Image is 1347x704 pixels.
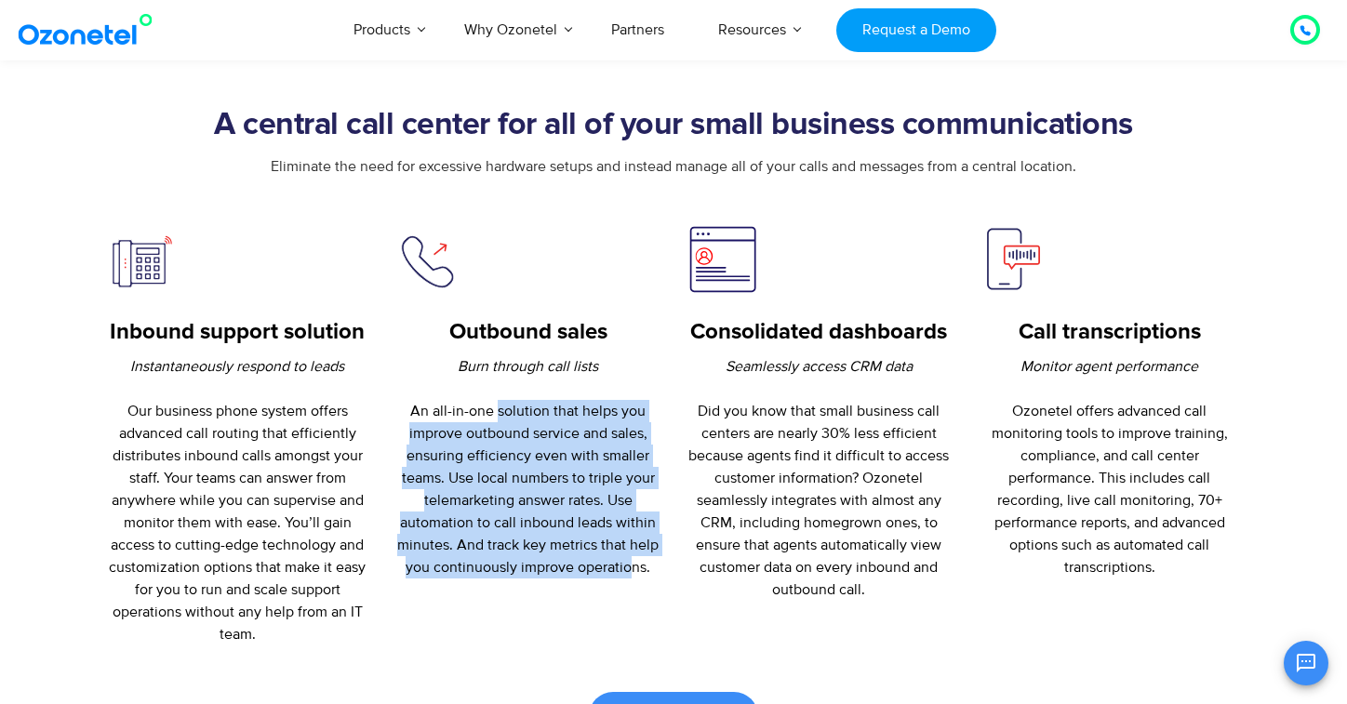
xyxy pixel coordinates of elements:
[687,319,951,346] h5: Consolidated dashboards
[106,224,176,294] img: inboud support
[271,157,1076,176] span: Eliminate the need for excessive hardware setups and instead manage all of your calls and message...
[130,357,344,376] i: Instantaneously respond to leads
[687,224,758,294] img: self-service IVR
[397,224,467,294] img: outbound service sale
[92,107,1255,144] h2: A central call center for all of your small business communications
[458,357,598,376] i: Burn through call lists
[687,355,951,601] p: Did you know that small business call centers are nearly 30% less efficient because agents find i...
[979,319,1242,346] h5: Call transcriptions
[979,224,1048,294] img: Text to Speech
[397,319,660,346] h5: Outbound sales
[836,8,995,52] a: Request a Demo
[979,355,1242,578] p: Ozonetel offers advanced call monitoring tools to improve training, compliance, and call center p...
[106,355,369,645] p: Our business phone system offers advanced call routing that efficiently distributes inbound calls...
[726,357,913,376] i: Seamlessly access CRM data
[397,355,660,578] p: An all-in-one solution that helps you improve outbound service and sales, ensuring efficiency eve...
[106,319,369,346] h5: Inbound support solution
[1020,357,1198,376] i: Monitor agent performance
[1284,641,1328,685] button: Open chat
